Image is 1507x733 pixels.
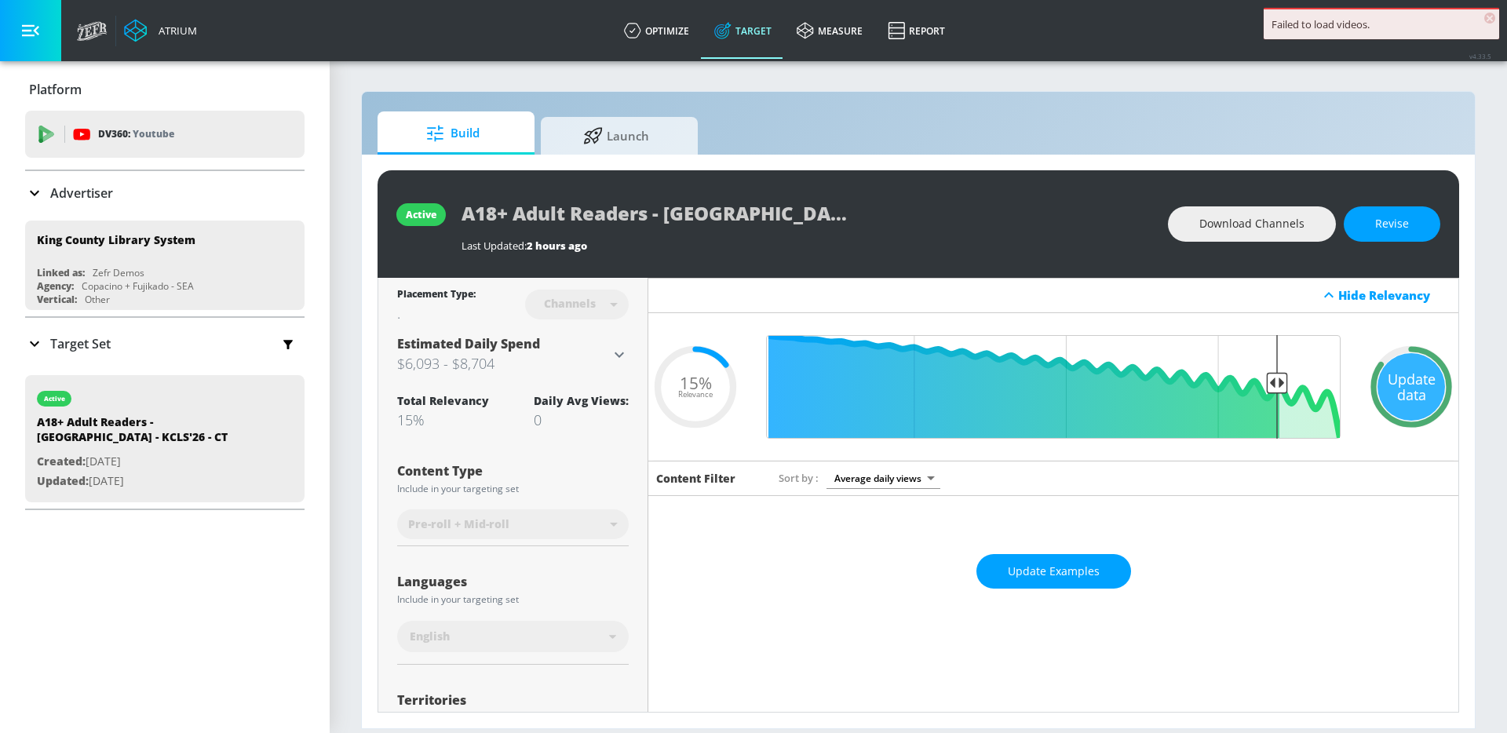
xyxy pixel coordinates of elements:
span: 2 hours ago [527,239,587,253]
div: Estimated Daily Spend$6,093 - $8,704 [397,335,629,374]
span: Download Channels [1199,214,1304,234]
div: Target Set [25,318,305,370]
span: Relevance [678,391,713,399]
div: Average daily views [826,468,940,489]
div: Linked as: [37,266,85,279]
div: 0 [534,410,629,429]
input: Final Threshold [758,335,1348,439]
div: Agency: [37,279,74,293]
button: Update Examples [976,554,1131,589]
h6: Content Filter [656,471,735,486]
div: Total Relevancy [397,393,489,408]
div: Copacino + Fujikado - SEA [82,279,194,293]
a: optimize [611,2,702,59]
span: English [410,629,450,644]
span: Updated: [37,473,89,488]
div: Daily Avg Views: [534,393,629,408]
span: Launch [556,117,676,155]
div: Failed to load videos. [1272,17,1491,31]
div: Platform [25,67,305,111]
span: × [1484,13,1495,24]
div: Other [85,293,110,306]
span: Estimated Daily Spend [397,335,540,352]
div: Languages [397,575,629,588]
div: active [44,395,65,403]
div: Last Updated: [462,239,1152,253]
div: activeA18+ Adult Readers - [GEOGRAPHIC_DATA] - KCLS'26 - CTCreated:[DATE]Updated:[DATE] [25,375,305,502]
a: Atrium [124,19,197,42]
div: A18+ Adult Readers - [GEOGRAPHIC_DATA] - KCLS'26 - CT [37,414,257,452]
span: Pre-roll + Mid-roll [408,516,509,532]
span: Sort by [779,471,819,485]
button: Download Channels [1168,206,1336,242]
button: Revise [1344,206,1440,242]
div: King County Library System [37,232,195,247]
div: 15% [397,410,489,429]
span: Build [393,115,513,152]
div: Atrium [152,24,197,38]
div: DV360: Youtube [25,111,305,158]
div: Channels [536,297,604,310]
span: Revise [1375,214,1409,234]
div: Placement Type: [397,287,476,304]
div: Include in your targeting set [397,484,629,494]
p: Advertiser [50,184,113,202]
div: Update data [1377,353,1445,421]
span: Created: [37,454,86,469]
p: Target Set [50,335,111,352]
div: Zefr Demos [93,266,144,279]
div: Vertical: [37,293,77,306]
h3: $6,093 - $8,704 [397,352,610,374]
span: v 4.33.5 [1469,52,1491,60]
p: [DATE] [37,472,257,491]
div: King County Library SystemLinked as:Zefr DemosAgency:Copacino + Fujikado - SEAVertical:Other [25,221,305,310]
div: Hide Relevancy [1338,287,1450,303]
a: measure [784,2,875,59]
span: Update Examples [1008,562,1100,582]
a: Report [875,2,958,59]
p: Platform [29,81,82,98]
div: active [406,208,436,221]
div: Content Type [397,465,629,477]
p: DV360: [98,126,174,143]
div: Hide Relevancy [648,278,1458,313]
span: 15% [680,374,712,391]
p: Youtube [133,126,174,142]
div: Include in your targeting set [397,595,629,604]
p: [DATE] [37,452,257,472]
div: English [397,621,629,652]
a: Target [702,2,784,59]
div: Advertiser [25,171,305,215]
div: Territories [397,694,629,706]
